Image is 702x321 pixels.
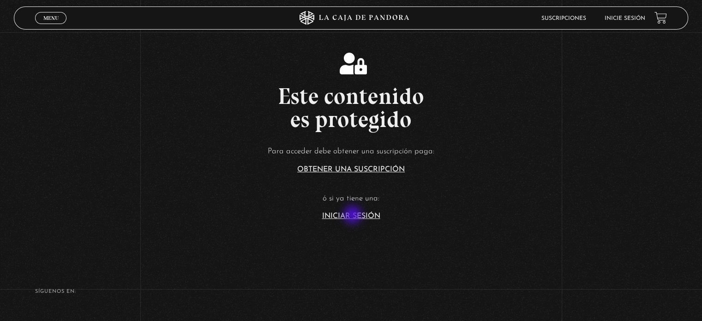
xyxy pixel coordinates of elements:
a: Iniciar Sesión [322,212,380,220]
a: Inicie sesión [605,16,645,21]
a: Suscripciones [541,16,586,21]
a: View your shopping cart [654,12,667,24]
span: Cerrar [40,23,62,30]
h4: SÍguenos en: [35,289,667,294]
a: Obtener una suscripción [297,166,405,173]
span: Menu [43,15,59,21]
